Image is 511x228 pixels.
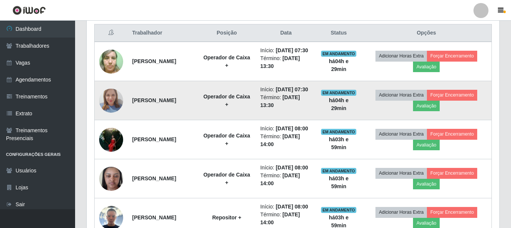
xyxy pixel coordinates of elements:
[128,24,198,42] th: Trabalhador
[260,54,312,70] li: Término:
[99,45,123,77] img: 1736227798292.jpeg
[375,207,427,217] button: Adicionar Horas Extra
[276,47,308,53] time: [DATE] 07:30
[375,168,427,178] button: Adicionar Horas Extra
[203,133,250,146] strong: Operador de Caixa +
[321,90,357,96] span: EM ANDAMENTO
[413,101,440,111] button: Avaliação
[413,179,440,189] button: Avaliação
[375,90,427,100] button: Adicionar Horas Extra
[413,62,440,72] button: Avaliação
[329,175,348,189] strong: há 03 h e 59 min
[321,129,357,135] span: EM ANDAMENTO
[276,125,308,131] time: [DATE] 08:00
[132,58,176,64] strong: [PERSON_NAME]
[260,164,312,172] li: Início:
[198,24,256,42] th: Posição
[203,172,250,186] strong: Operador de Caixa +
[375,51,427,61] button: Adicionar Horas Extra
[203,94,250,107] strong: Operador de Caixa +
[276,204,308,210] time: [DATE] 08:00
[361,24,491,42] th: Opções
[132,175,176,181] strong: [PERSON_NAME]
[132,136,176,142] strong: [PERSON_NAME]
[212,214,241,220] strong: Repositor +
[99,124,123,156] img: 1751968749933.jpeg
[321,168,357,174] span: EM ANDAMENTO
[321,207,357,213] span: EM ANDAMENTO
[260,86,312,94] li: Início:
[256,24,316,42] th: Data
[427,207,477,217] button: Forçar Encerramento
[276,165,308,171] time: [DATE] 08:00
[276,86,308,92] time: [DATE] 07:30
[260,172,312,187] li: Término:
[99,163,123,195] img: 1734430327738.jpeg
[260,47,312,54] li: Início:
[427,129,477,139] button: Forçar Encerramento
[316,24,361,42] th: Status
[260,203,312,211] li: Início:
[260,125,312,133] li: Início:
[329,97,348,111] strong: há 04 h e 29 min
[132,214,176,220] strong: [PERSON_NAME]
[321,51,357,57] span: EM ANDAMENTO
[329,58,348,72] strong: há 04 h e 29 min
[260,133,312,148] li: Término:
[427,90,477,100] button: Forçar Encerramento
[413,140,440,150] button: Avaliação
[375,129,427,139] button: Adicionar Horas Extra
[132,97,176,103] strong: [PERSON_NAME]
[99,85,123,116] img: 1737673472908.jpeg
[260,211,312,226] li: Término:
[203,54,250,68] strong: Operador de Caixa +
[260,94,312,109] li: Término:
[427,168,477,178] button: Forçar Encerramento
[329,136,348,150] strong: há 03 h e 59 min
[12,6,46,15] img: CoreUI Logo
[427,51,477,61] button: Forçar Encerramento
